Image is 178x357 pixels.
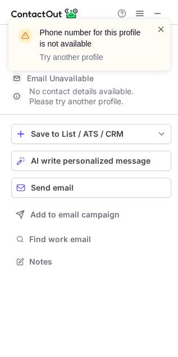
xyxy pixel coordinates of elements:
span: Send email [31,183,74,192]
button: save-profile-one-click [11,124,171,144]
header: Phone number for this profile is not available [40,27,143,49]
span: Notes [29,257,167,267]
button: Notes [11,254,171,270]
button: AI write personalized message [11,151,171,171]
button: Find work email [11,231,171,247]
div: Save to List / ATS / CRM [31,129,152,138]
button: Add to email campaign [11,205,171,225]
span: Add to email campaign [30,210,120,219]
p: Try another profile [40,52,143,63]
div: No contact details available. Please try another profile. [11,87,171,105]
img: warning [16,27,34,45]
img: ContactOut v5.3.10 [11,7,79,20]
span: AI write personalized message [31,156,150,165]
span: Find work email [29,234,167,244]
button: Send email [11,178,171,198]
